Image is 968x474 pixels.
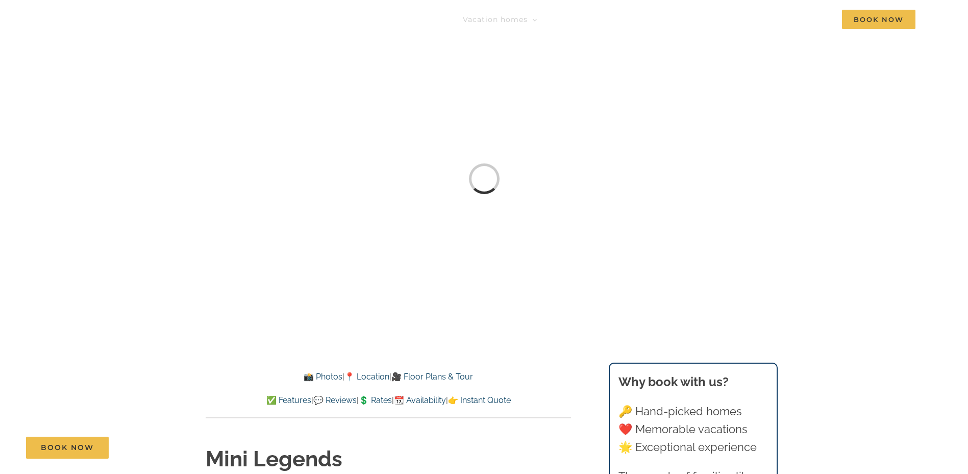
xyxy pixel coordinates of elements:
[53,12,226,35] img: Branson Family Retreats Logo
[313,395,357,405] a: 💬 Reviews
[463,9,915,30] nav: Main Menu
[560,9,621,30] a: Things to do
[560,16,611,23] span: Things to do
[463,9,537,30] a: Vacation homes
[787,9,819,30] a: Contact
[394,395,446,405] a: 📆 Availability
[730,9,764,30] a: About
[41,443,94,452] span: Book Now
[468,163,499,194] div: Loading...
[359,395,392,405] a: 💲 Rates
[618,402,767,457] p: 🔑 Hand-picked homes ❤️ Memorable vacations 🌟 Exceptional experience
[787,16,819,23] span: Contact
[644,9,707,30] a: Deals & More
[266,395,311,405] a: ✅ Features
[206,370,571,384] p: | |
[26,437,109,459] a: Book Now
[842,10,915,29] span: Book Now
[344,372,389,382] a: 📍 Location
[391,372,473,382] a: 🎥 Floor Plans & Tour
[730,16,754,23] span: About
[304,372,342,382] a: 📸 Photos
[206,394,571,407] p: | | | |
[463,16,528,23] span: Vacation homes
[644,16,697,23] span: Deals & More
[448,395,511,405] a: 👉 Instant Quote
[618,373,767,391] h3: Why book with us?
